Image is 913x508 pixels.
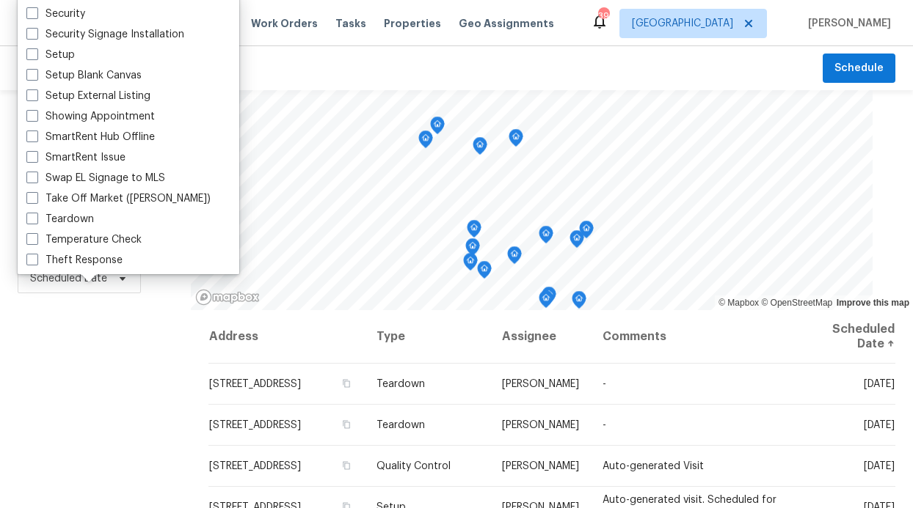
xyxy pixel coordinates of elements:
[502,461,579,471] span: [PERSON_NAME]
[864,379,895,389] span: [DATE]
[340,418,353,431] button: Copy Address
[377,420,425,430] span: Teardown
[26,68,142,83] label: Setup Blank Canvas
[473,137,487,160] div: Map marker
[335,18,366,29] span: Tasks
[340,459,353,472] button: Copy Address
[191,90,873,310] canvas: Map
[507,246,522,269] div: Map marker
[761,298,832,308] a: OpenStreetMap
[26,273,81,288] label: Utilities
[26,48,75,62] label: Setup
[490,310,591,364] th: Assignee
[209,379,301,389] span: [STREET_ADDRESS]
[570,230,584,253] div: Map marker
[195,289,260,306] a: Mapbox homepage
[539,290,553,313] div: Map marker
[539,226,553,249] div: Map marker
[209,420,301,430] span: [STREET_ADDRESS]
[598,9,608,23] div: 39
[463,253,478,276] div: Map marker
[30,271,107,286] span: Scheduled Date
[802,16,891,31] span: [PERSON_NAME]
[603,461,704,471] span: Auto-generated Visit
[823,54,895,84] button: Schedule
[377,461,451,471] span: Quality Control
[632,16,733,31] span: [GEOGRAPHIC_DATA]
[864,461,895,471] span: [DATE]
[26,7,85,21] label: Security
[502,420,579,430] span: [PERSON_NAME]
[591,310,797,364] th: Comments
[465,238,480,261] div: Map marker
[509,129,523,152] div: Map marker
[864,420,895,430] span: [DATE]
[26,89,150,103] label: Setup External Listing
[26,171,165,185] label: Swap EL Signage to MLS
[340,377,353,390] button: Copy Address
[603,420,606,430] span: -
[418,130,433,153] div: Map marker
[797,310,895,364] th: Scheduled Date ↑
[719,298,759,308] a: Mapbox
[26,191,211,206] label: Take Off Market ([PERSON_NAME])
[603,379,606,389] span: -
[251,16,318,31] span: Work Orders
[477,261,492,284] div: Map marker
[26,150,126,165] label: SmartRent Issue
[579,221,594,243] div: Map marker
[542,287,556,309] div: Map marker
[459,16,554,31] span: Geo Assignments
[26,130,155,144] label: SmartRent Hub Offline
[430,117,445,139] div: Map marker
[26,212,94,227] label: Teardown
[365,310,490,364] th: Type
[377,379,425,389] span: Teardown
[834,59,884,78] span: Schedule
[26,232,142,247] label: Temperature Check
[502,379,579,389] span: [PERSON_NAME]
[26,109,155,124] label: Showing Appointment
[26,27,184,42] label: Security Signage Installation
[384,16,441,31] span: Properties
[837,298,909,308] a: Improve this map
[572,291,586,314] div: Map marker
[208,310,365,364] th: Address
[209,461,301,471] span: [STREET_ADDRESS]
[467,220,481,243] div: Map marker
[26,253,123,268] label: Theft Response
